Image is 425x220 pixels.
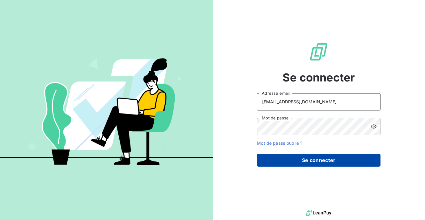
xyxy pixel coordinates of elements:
[306,208,331,218] img: logo
[257,140,302,146] a: Mot de passe oublié ?
[309,42,329,62] img: Logo LeanPay
[257,93,380,110] input: placeholder
[257,154,380,167] button: Se connecter
[283,69,355,86] span: Se connecter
